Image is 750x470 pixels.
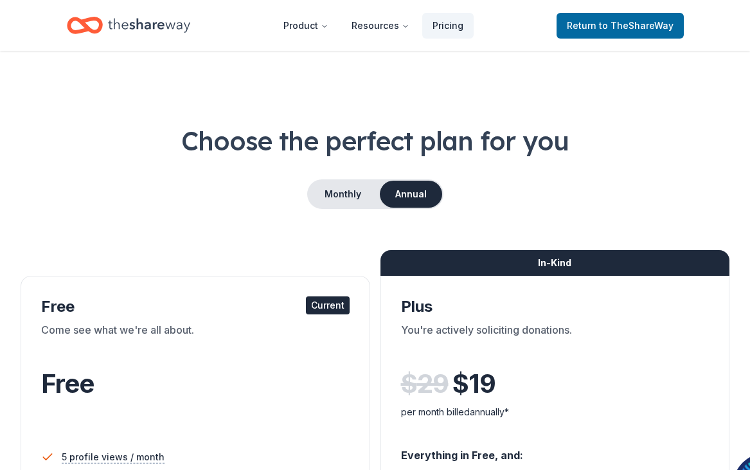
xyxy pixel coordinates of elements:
[21,123,729,159] h1: Choose the perfect plan for you
[67,10,190,41] a: Home
[308,181,377,208] button: Monthly
[380,250,730,276] div: In-Kind
[380,181,442,208] button: Annual
[401,296,710,317] div: Plus
[567,18,674,33] span: Return
[599,20,674,31] span: to TheShareWay
[401,437,710,464] div: Everything in Free, and:
[273,13,339,39] button: Product
[306,296,350,314] div: Current
[422,13,474,39] a: Pricing
[41,322,350,358] div: Come see what we're all about.
[557,13,684,39] a: Returnto TheShareWay
[452,366,496,402] span: $ 19
[41,368,94,399] span: Free
[401,322,710,358] div: You're actively soliciting donations.
[273,10,474,41] nav: Main
[401,404,710,420] div: per month billed annually*
[41,296,350,317] div: Free
[341,13,420,39] button: Resources
[62,449,165,465] span: 5 profile views / month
